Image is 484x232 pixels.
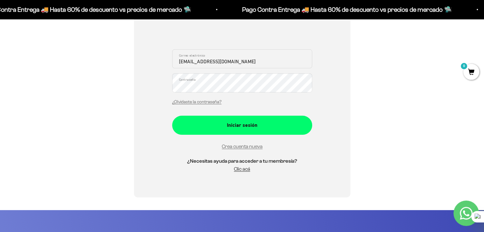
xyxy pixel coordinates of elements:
[240,4,450,15] p: Pago Contra Entrega 🚚 Hasta 60% de descuento vs precios de mercado 🛸
[185,121,299,129] div: Iniciar sesión
[463,69,479,76] a: 0
[172,99,221,104] a: ¿Olvidaste la contraseña?
[234,166,250,172] a: Clic acá
[222,144,263,149] a: Crea cuenta nueva
[172,116,312,135] button: Iniciar sesión
[460,62,468,70] mark: 0
[172,4,312,42] iframe: Social Login Buttons
[172,157,312,165] h5: ¿Necesitas ayuda para acceder a tu membresía?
